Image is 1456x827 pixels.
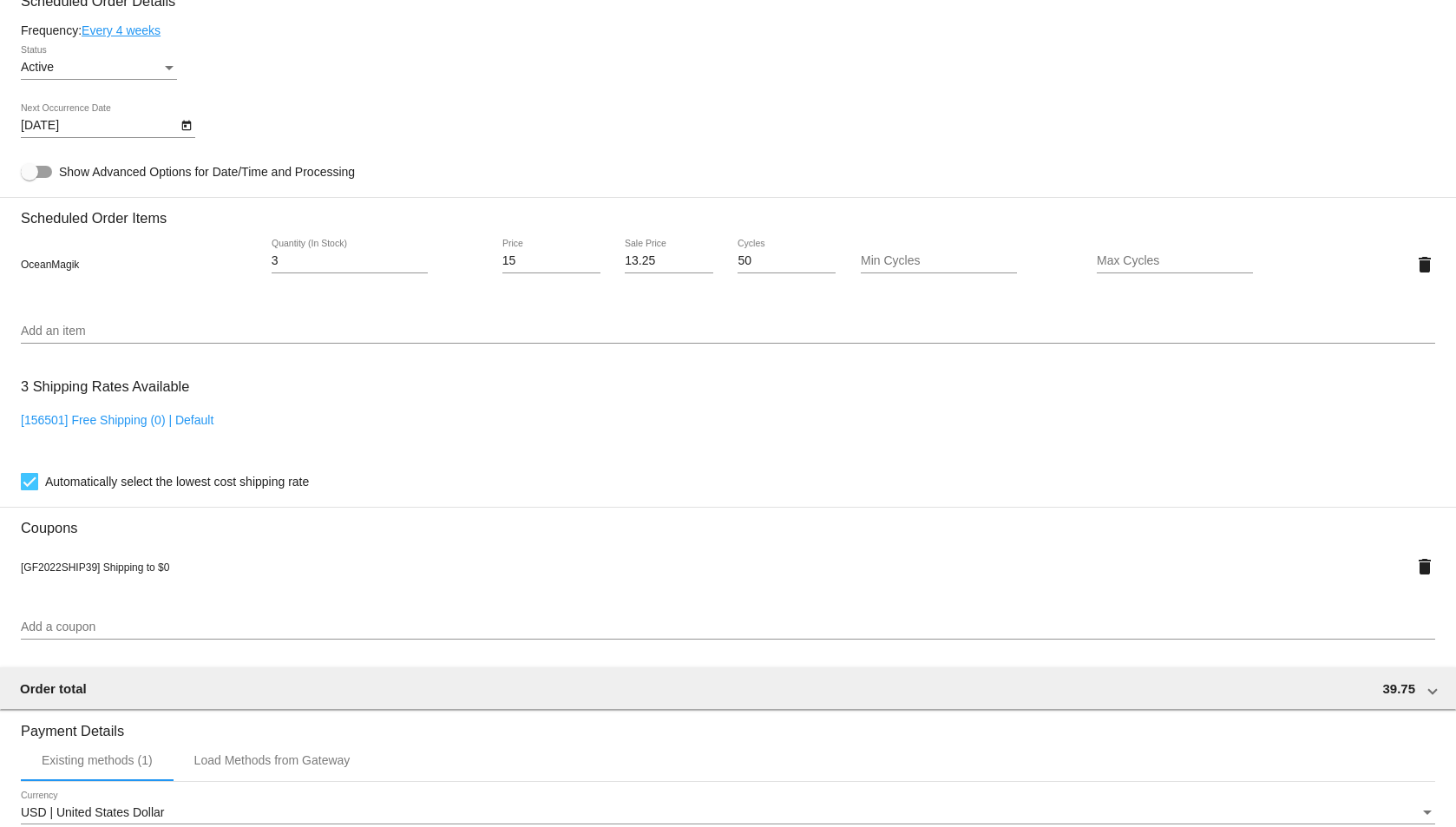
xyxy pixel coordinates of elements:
[21,197,1435,226] h3: Scheduled Order Items
[21,259,79,271] span: OceanMagik
[21,507,1435,536] h3: Coupons
[1414,254,1435,275] mat-icon: delete
[21,368,189,405] h3: 3 Shipping Rates Available
[82,23,161,37] a: Every 4 weeks
[1414,556,1435,577] mat-icon: delete
[45,471,309,492] span: Automatically select the lowest cost shipping rate
[21,61,177,75] mat-select: Status
[1097,254,1253,268] input: Max Cycles
[502,254,600,268] input: Price
[42,753,153,767] div: Existing methods (1)
[177,115,195,134] button: Open calendar
[738,254,836,268] input: Cycles
[21,60,54,74] span: Active
[625,254,713,268] input: Sale Price
[1382,681,1415,696] span: 39.75
[21,325,1435,338] input: Add an item
[21,806,1435,820] mat-select: Currency
[21,710,1435,739] h3: Payment Details
[20,681,87,696] span: Order total
[861,254,1017,268] input: Min Cycles
[21,119,177,133] input: Next Occurrence Date
[59,163,355,180] span: Show Advanced Options for Date/Time and Processing
[21,620,1435,634] input: Add a coupon
[21,413,213,427] a: [156501] Free Shipping (0) | Default
[272,254,428,268] input: Quantity (In Stock)
[21,805,164,819] span: USD | United States Dollar
[21,23,1435,37] div: Frequency:
[194,753,351,767] div: Load Methods from Gateway
[21,561,169,574] span: [GF2022SHIP39] Shipping to $0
